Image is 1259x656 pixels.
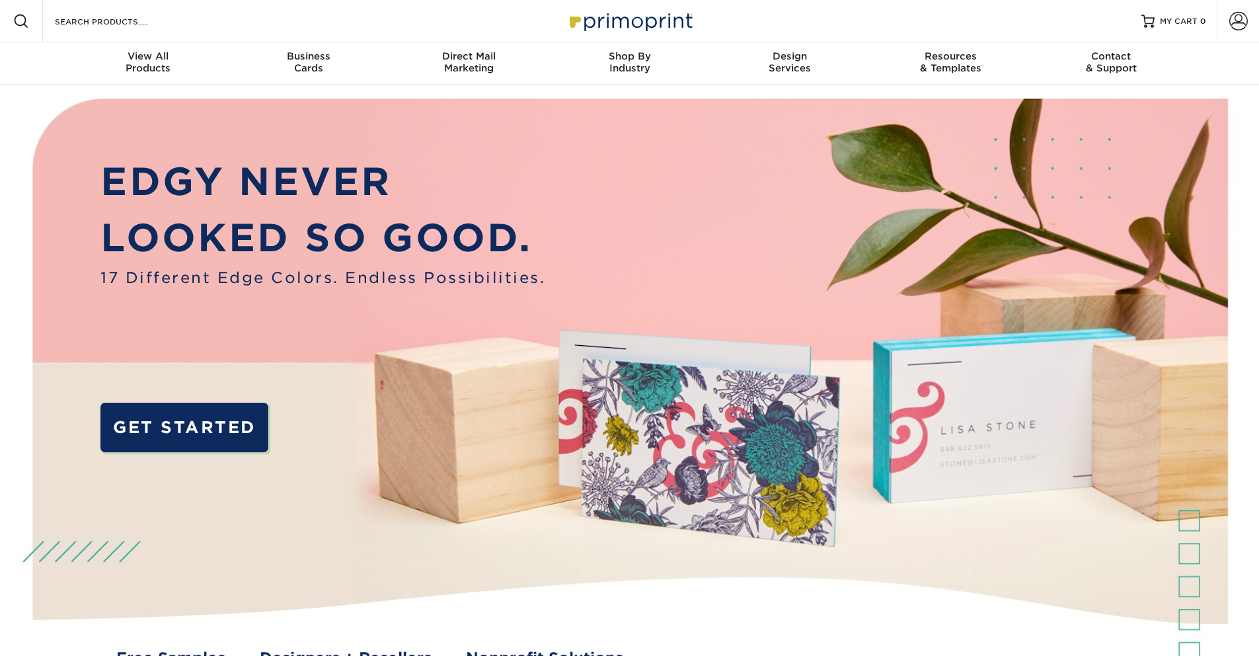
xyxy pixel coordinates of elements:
[870,50,1031,74] div: & Templates
[389,50,549,62] span: Direct Mail
[68,50,229,62] span: View All
[389,42,549,85] a: Direct MailMarketing
[710,50,870,62] span: Design
[549,50,710,74] div: Industry
[870,42,1031,85] a: Resources& Templates
[100,403,268,452] a: GET STARTED
[68,50,229,74] div: Products
[564,7,696,35] img: Primoprint
[54,13,182,29] input: SEARCH PRODUCTS.....
[389,50,549,74] div: Marketing
[870,50,1031,62] span: Resources
[228,50,389,62] span: Business
[549,42,710,85] a: Shop ByIndustry
[100,210,545,266] p: LOOKED SO GOOD.
[549,50,710,62] span: Shop By
[1200,17,1206,26] span: 0
[100,266,545,289] span: 17 Different Edge Colors. Endless Possibilities.
[1031,42,1192,85] a: Contact& Support
[1160,16,1198,27] span: MY CART
[710,50,870,74] div: Services
[100,153,545,210] p: EDGY NEVER
[1031,50,1192,62] span: Contact
[710,42,870,85] a: DesignServices
[228,42,389,85] a: BusinessCards
[68,42,229,85] a: View AllProducts
[228,50,389,74] div: Cards
[1031,50,1192,74] div: & Support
